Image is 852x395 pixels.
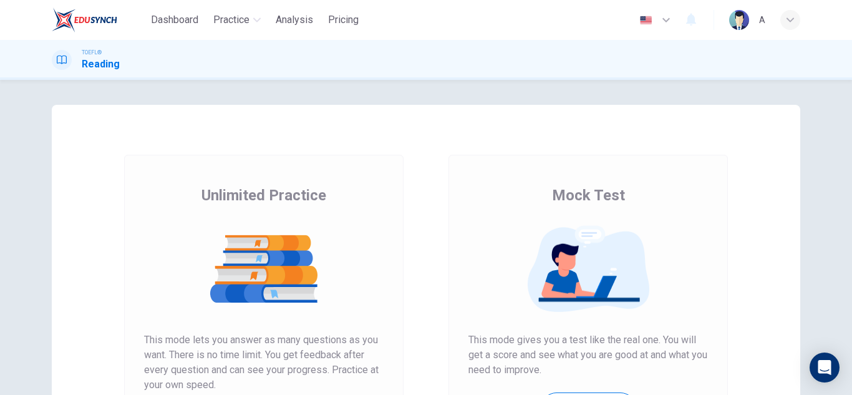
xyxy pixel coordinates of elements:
span: Unlimited Practice [201,185,326,205]
span: Practice [213,12,249,27]
button: Pricing [323,9,364,31]
img: EduSynch logo [52,7,117,32]
span: This mode gives you a test like the real one. You will get a score and see what you are good at a... [468,333,708,378]
span: Mock Test [552,185,625,205]
div: A [759,12,765,27]
span: Pricing [328,12,359,27]
h1: Reading [82,57,120,72]
a: EduSynch logo [52,7,146,32]
span: Analysis [276,12,313,27]
img: en [638,16,654,25]
span: This mode lets you answer as many questions as you want. There is no time limit. You get feedback... [144,333,384,393]
img: Profile picture [729,10,749,30]
button: Practice [208,9,266,31]
div: Open Intercom Messenger [810,353,840,383]
span: TOEFL® [82,48,102,57]
span: Dashboard [151,12,198,27]
button: Dashboard [146,9,203,31]
button: Analysis [271,9,318,31]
